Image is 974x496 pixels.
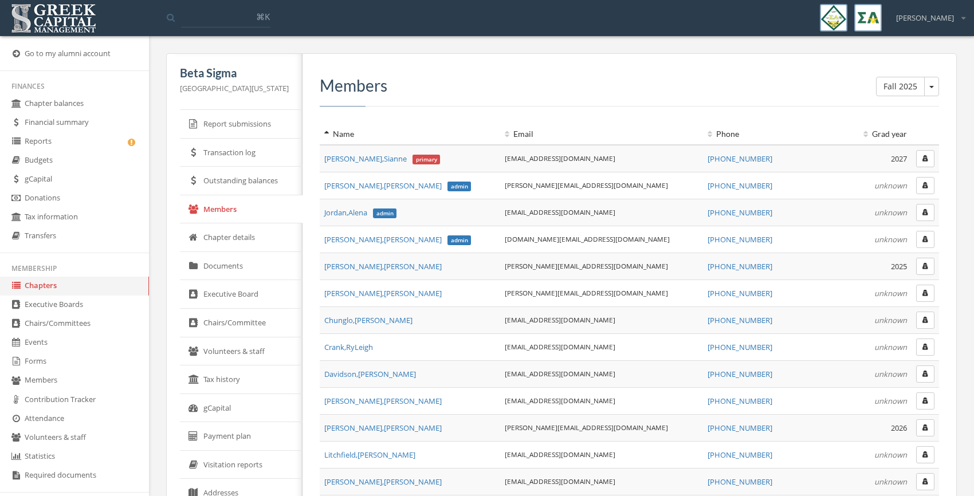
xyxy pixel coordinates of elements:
a: [EMAIL_ADDRESS][DOMAIN_NAME] [505,342,615,351]
span: [PERSON_NAME] , [PERSON_NAME] [324,396,442,406]
a: Members [180,195,303,224]
a: Tax history [180,365,303,394]
a: [PERSON_NAME],[PERSON_NAME] [324,396,442,406]
span: Jordan , Alena [324,207,396,218]
span: primary [413,155,441,165]
a: [PHONE_NUMBER] [708,261,772,271]
span: [PERSON_NAME] , [PERSON_NAME] [324,423,442,433]
span: ⌘K [256,11,270,22]
a: [EMAIL_ADDRESS][DOMAIN_NAME] [505,207,615,216]
a: [DOMAIN_NAME][EMAIL_ADDRESS][DOMAIN_NAME] [505,234,670,243]
a: [PHONE_NUMBER] [708,234,772,245]
em: unknown [874,207,907,218]
div: [PERSON_NAME] [889,4,965,23]
a: [PERSON_NAME][EMAIL_ADDRESS][DOMAIN_NAME] [505,180,668,190]
a: Chairs/Committee [180,309,303,337]
span: [PERSON_NAME] , [PERSON_NAME] [324,234,471,245]
a: Documents [180,252,303,281]
em: unknown [874,315,907,325]
a: [PHONE_NUMBER] [708,369,772,379]
th: Name [320,124,500,145]
h3: Members [320,77,939,95]
em: unknown [874,342,907,352]
a: Outstanding balances [180,167,303,195]
span: [PERSON_NAME] , [PERSON_NAME] [324,288,442,298]
a: [PHONE_NUMBER] [708,207,772,218]
h5: Beta Sigma [180,66,289,79]
a: [PERSON_NAME],[PERSON_NAME]admin [324,234,471,245]
a: [PHONE_NUMBER] [708,315,772,325]
a: [EMAIL_ADDRESS][DOMAIN_NAME] [505,153,615,163]
button: Fall 2025 [876,77,925,96]
span: Chunglo , [PERSON_NAME] [324,315,413,325]
a: Visitation reports [180,451,303,479]
a: Crank,RyLeigh [324,342,373,352]
span: [PERSON_NAME] , [PERSON_NAME] [324,477,442,487]
span: Crank , RyLeigh [324,342,373,352]
a: [PERSON_NAME],[PERSON_NAME] [324,261,442,271]
a: Report submissions [180,110,303,139]
span: Litchfield , [PERSON_NAME] [324,450,415,460]
span: admin [447,235,472,246]
a: [PHONE_NUMBER] [708,180,772,191]
a: [PERSON_NAME][EMAIL_ADDRESS][DOMAIN_NAME] [505,288,668,297]
span: [PERSON_NAME] [896,13,954,23]
a: [EMAIL_ADDRESS][DOMAIN_NAME] [505,477,615,486]
a: Davidson,[PERSON_NAME] [324,369,416,379]
p: [GEOGRAPHIC_DATA][US_STATE] [180,82,289,95]
td: 2027 [822,145,912,172]
em: unknown [874,180,907,191]
a: [PERSON_NAME][EMAIL_ADDRESS][DOMAIN_NAME] [505,261,668,270]
a: Chunglo,[PERSON_NAME] [324,315,413,325]
th: Grad year [822,124,912,145]
a: [PHONE_NUMBER] [708,450,772,460]
a: [PHONE_NUMBER] [708,288,772,298]
a: [PERSON_NAME],[PERSON_NAME] [324,288,442,298]
a: Jordan,Alenaadmin [324,207,396,218]
a: Executive Board [180,280,303,309]
td: 2026 [822,414,912,441]
a: [EMAIL_ADDRESS][DOMAIN_NAME] [505,396,615,405]
th: Email [500,124,703,145]
a: [PERSON_NAME],[PERSON_NAME] [324,423,442,433]
a: [PERSON_NAME][EMAIL_ADDRESS][DOMAIN_NAME] [505,423,668,432]
a: [PHONE_NUMBER] [708,153,772,164]
a: [PHONE_NUMBER] [708,396,772,406]
th: Phone [703,124,822,145]
a: [PERSON_NAME],[PERSON_NAME]admin [324,180,471,191]
a: Litchfield,[PERSON_NAME] [324,450,415,460]
span: [PERSON_NAME] , Sianne [324,153,440,164]
a: Chapter details [180,223,303,252]
a: [EMAIL_ADDRESS][DOMAIN_NAME] [505,369,615,378]
span: Davidson , [PERSON_NAME] [324,369,416,379]
a: [PHONE_NUMBER] [708,423,772,433]
em: unknown [874,288,907,298]
button: Fall 2025 [924,77,939,96]
a: [EMAIL_ADDRESS][DOMAIN_NAME] [505,450,615,459]
em: unknown [874,396,907,406]
em: unknown [874,450,907,460]
span: [PERSON_NAME] , [PERSON_NAME] [324,180,471,191]
a: [PERSON_NAME],Sianneprimary [324,153,440,164]
span: admin [373,208,397,219]
a: Volunteers & staff [180,337,303,366]
span: admin [447,182,472,192]
a: Payment plan [180,422,303,451]
a: Transaction log [180,139,303,167]
a: [PHONE_NUMBER] [708,342,772,352]
a: [PHONE_NUMBER] [708,477,772,487]
em: unknown [874,234,907,245]
a: [EMAIL_ADDRESS][DOMAIN_NAME] [505,315,615,324]
td: 2025 [822,253,912,280]
em: unknown [874,477,907,487]
a: gCapital [180,394,303,423]
em: unknown [874,369,907,379]
span: [PERSON_NAME] , [PERSON_NAME] [324,261,442,271]
a: [PERSON_NAME],[PERSON_NAME] [324,477,442,487]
